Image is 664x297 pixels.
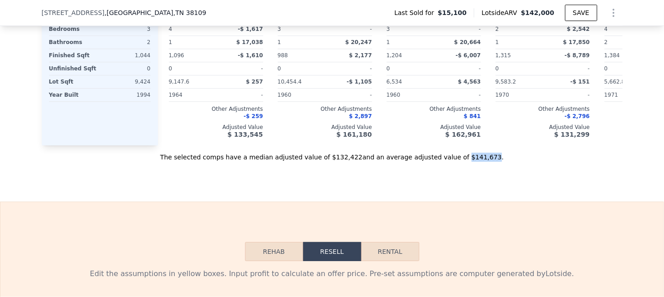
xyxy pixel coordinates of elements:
div: 0 [102,62,151,75]
span: 1,315 [496,52,511,59]
div: Lot Sqft [49,75,98,88]
div: - [327,62,372,75]
div: Finished Sqft [49,49,98,62]
div: Adjusted Value [169,124,263,131]
button: Rental [361,242,419,261]
div: - [218,89,263,101]
span: 1,096 [169,52,184,59]
span: -$ 1,105 [347,79,372,85]
span: -$ 8,789 [565,52,590,59]
span: -$ 151 [571,79,590,85]
div: Adjusted Value [387,124,481,131]
span: $ 17,850 [563,39,590,45]
span: $15,100 [438,8,467,17]
span: 6,534 [387,79,402,85]
div: 1,044 [102,49,151,62]
span: 5,662.8 [605,79,625,85]
span: -$ 2,796 [565,113,590,119]
span: [STREET_ADDRESS] [42,8,105,17]
span: $ 20,664 [454,39,481,45]
div: 1 [278,36,323,49]
span: Lotside ARV [482,8,521,17]
span: $ 841 [464,113,481,119]
div: - [327,89,372,101]
span: -$ 6,007 [456,52,481,59]
div: 1 [169,36,214,49]
div: - [436,89,481,101]
span: $ 4,563 [458,79,481,85]
span: $ 162,961 [445,131,481,138]
span: $ 20,247 [345,39,372,45]
span: $ 2,542 [567,26,590,32]
div: - [327,23,372,35]
span: 9,147.6 [169,79,190,85]
span: $ 2,177 [349,52,372,59]
span: , [GEOGRAPHIC_DATA] [104,8,206,17]
span: 988 [278,52,288,59]
span: $ 2,897 [349,113,372,119]
div: Other Adjustments [169,105,263,113]
span: 3 [387,26,390,32]
button: Rehab [245,242,303,261]
span: 0 [605,65,608,72]
div: - [436,23,481,35]
div: 2 [102,36,151,49]
div: 1970 [496,89,541,101]
span: 2 [496,26,499,32]
div: Bedrooms [49,23,98,35]
div: 2 [605,36,650,49]
div: Edit the assumptions in yellow boxes. Input profit to calculate an offer price. Pre-set assumptio... [49,268,615,279]
div: Other Adjustments [278,105,372,113]
span: $ 131,299 [554,131,590,138]
div: Unfinished Sqft [49,62,98,75]
div: Other Adjustments [387,105,481,113]
span: 1,384 [605,52,620,59]
span: 9,583.2 [496,79,516,85]
div: 1971 [605,89,650,101]
div: - [545,62,590,75]
div: 3 [102,23,151,35]
span: $ 161,180 [336,131,372,138]
div: 1994 [102,89,151,101]
span: 0 [278,65,281,72]
span: $ 133,545 [227,131,263,138]
button: Resell [303,242,361,261]
button: Show Options [605,4,623,22]
span: $142,000 [521,9,555,16]
span: , TN 38109 [173,9,206,16]
div: Year Built [49,89,98,101]
span: 0 [496,65,499,72]
div: Adjusted Value [496,124,590,131]
div: 1960 [278,89,323,101]
div: 1 [387,36,432,49]
span: 1,204 [387,52,402,59]
span: Last Sold for [394,8,438,17]
span: -$ 259 [244,113,263,119]
span: $ 257 [246,79,263,85]
span: 4 [169,26,172,32]
div: 1964 [169,89,214,101]
span: 4 [605,26,608,32]
span: 0 [387,65,390,72]
div: 1 [496,36,541,49]
span: -$ 1,617 [238,26,263,32]
button: SAVE [565,5,597,21]
div: - [218,62,263,75]
span: -$ 1,610 [238,52,263,59]
div: 1960 [387,89,432,101]
span: $ 17,038 [236,39,263,45]
div: 9,424 [102,75,151,88]
span: 0 [169,65,172,72]
div: Other Adjustments [496,105,590,113]
span: 3 [278,26,281,32]
div: - [436,62,481,75]
div: - [545,89,590,101]
span: 10,454.4 [278,79,302,85]
div: Bathrooms [49,36,98,49]
div: Adjusted Value [278,124,372,131]
div: The selected comps have a median adjusted value of $132,422 and an average adjusted value of $141... [42,145,623,162]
